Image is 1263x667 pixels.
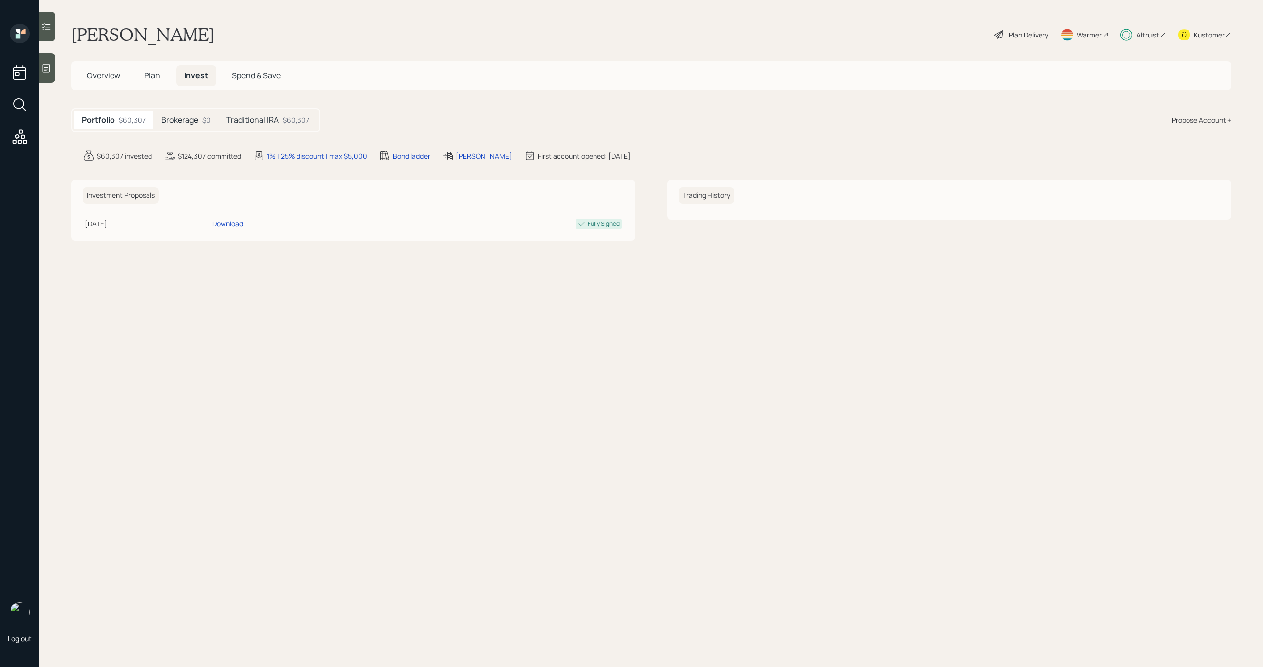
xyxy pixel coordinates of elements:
[161,115,198,125] h5: Brokerage
[232,70,281,81] span: Spend & Save
[8,634,32,643] div: Log out
[393,151,430,161] div: Bond ladder
[283,115,309,125] div: $60,307
[1194,30,1225,40] div: Kustomer
[212,219,243,229] div: Download
[144,70,160,81] span: Plan
[97,151,152,161] div: $60,307 invested
[184,70,208,81] span: Invest
[71,24,215,45] h1: [PERSON_NAME]
[10,602,30,622] img: michael-russo-headshot.png
[87,70,120,81] span: Overview
[267,151,367,161] div: 1% | 25% discount | max $5,000
[226,115,279,125] h5: Traditional IRA
[83,187,159,204] h6: Investment Proposals
[679,187,734,204] h6: Trading History
[82,115,115,125] h5: Portfolio
[1136,30,1159,40] div: Altruist
[1077,30,1102,40] div: Warmer
[456,151,512,161] div: [PERSON_NAME]
[1009,30,1048,40] div: Plan Delivery
[588,220,620,228] div: Fully Signed
[119,115,146,125] div: $60,307
[202,115,211,125] div: $0
[1172,115,1231,125] div: Propose Account +
[178,151,241,161] div: $124,307 committed
[538,151,631,161] div: First account opened: [DATE]
[85,219,208,229] div: [DATE]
